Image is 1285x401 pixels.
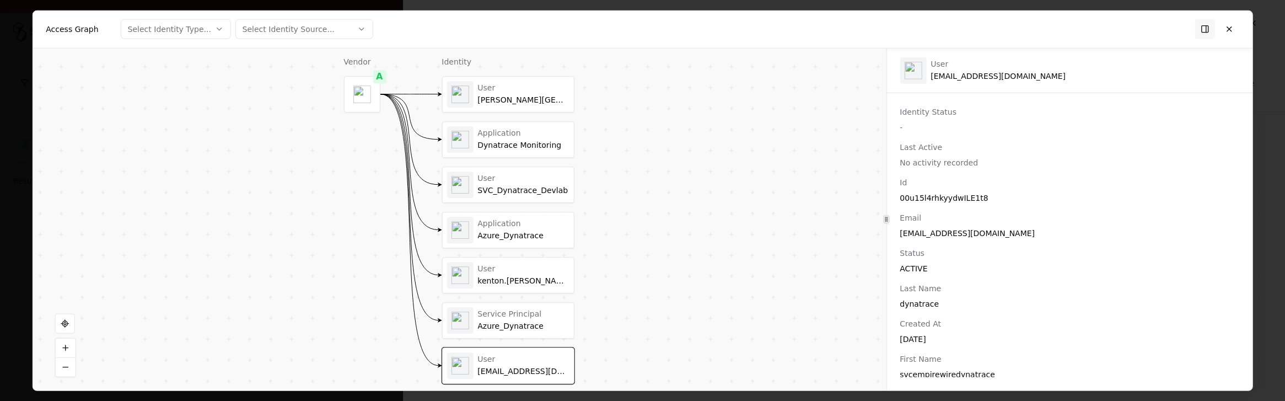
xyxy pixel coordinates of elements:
div: User [477,174,569,184]
div: Identity [442,56,574,67]
span: No activity recorded [900,158,978,167]
div: A [373,70,386,83]
span: - [900,122,902,131]
div: Application [477,129,569,138]
img: okta [904,61,922,79]
div: First Name [900,353,1239,364]
div: dynatrace [900,298,1239,309]
div: Service Principal [477,309,569,319]
div: SVC_Dynatrace_Devlab [477,186,569,196]
div: Vendor [343,56,380,67]
div: Created At [900,318,1239,329]
div: [EMAIL_ADDRESS][DOMAIN_NAME] [900,227,1239,238]
div: User [477,355,569,365]
div: Id [900,177,1239,188]
button: Select Identity Source... [235,19,373,39]
div: [EMAIL_ADDRESS][DOMAIN_NAME] [477,367,569,377]
div: Azure_Dynatrace [477,322,569,332]
div: Access Graph [46,24,98,35]
div: [DATE] [900,333,1239,344]
div: [EMAIL_ADDRESS][DOMAIN_NAME] [931,60,1066,81]
div: Last Active [900,141,1239,152]
div: Azure_Dynatrace [477,231,569,241]
div: ACTIVE [900,263,1239,274]
button: Select Identity Type... [121,19,231,39]
div: kenton.[PERSON_NAME] [477,276,569,286]
div: [PERSON_NAME][GEOGRAPHIC_DATA] [477,95,569,105]
div: svcempirewiredynatrace [900,368,1239,379]
div: Dynatrace Monitoring [477,141,569,151]
div: Email [900,212,1239,223]
div: Status [900,247,1239,258]
div: User [477,83,569,93]
div: Last Name [900,282,1239,293]
div: Select Identity Type... [128,24,211,35]
div: User [931,60,1066,69]
div: Application [477,219,569,229]
div: Select Identity Source... [243,24,335,35]
div: 00u15l4rhkyydwILE1t8 [900,192,1239,203]
div: Identity Status [900,106,1239,117]
div: User [477,264,569,274]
